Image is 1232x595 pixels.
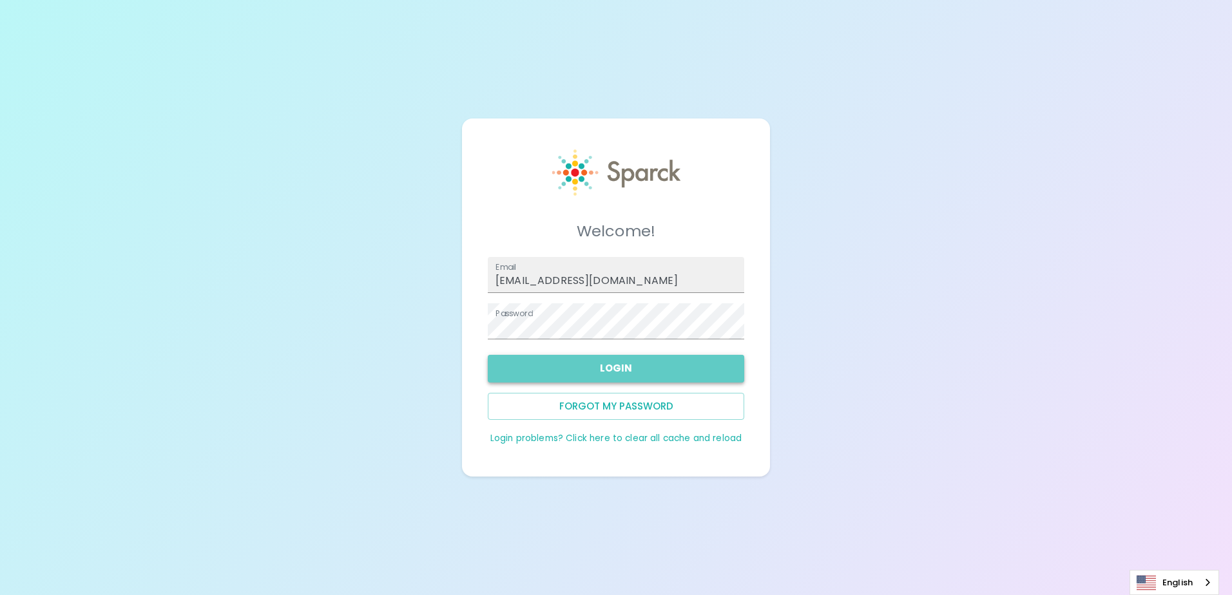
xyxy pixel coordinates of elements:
div: Language [1130,570,1219,595]
aside: Language selected: English [1130,570,1219,595]
img: Sparck logo [552,149,680,196]
label: Email [496,261,516,272]
h5: Welcome! [488,221,744,241]
button: Login [488,355,744,382]
label: Password [496,308,533,319]
a: Login problems? Click here to clear all cache and reload [490,432,742,444]
a: English [1130,571,1218,594]
button: Forgot my password [488,393,744,420]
